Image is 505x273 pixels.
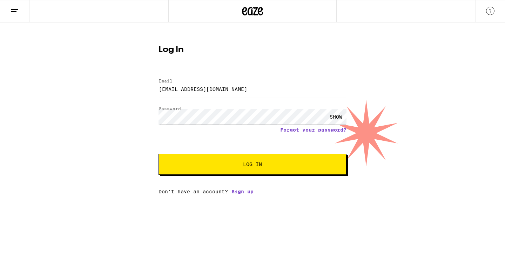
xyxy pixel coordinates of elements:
a: Forgot your password? [280,127,346,133]
span: Log In [243,162,262,167]
a: Sign up [231,189,254,194]
input: Email [159,81,346,97]
div: Don't have an account? [159,189,346,194]
label: Email [159,79,173,83]
label: Password [159,106,181,111]
span: Hi. Need any help? [4,5,50,11]
h1: Log In [159,46,346,54]
button: Log In [159,154,346,175]
div: SHOW [325,109,346,125]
